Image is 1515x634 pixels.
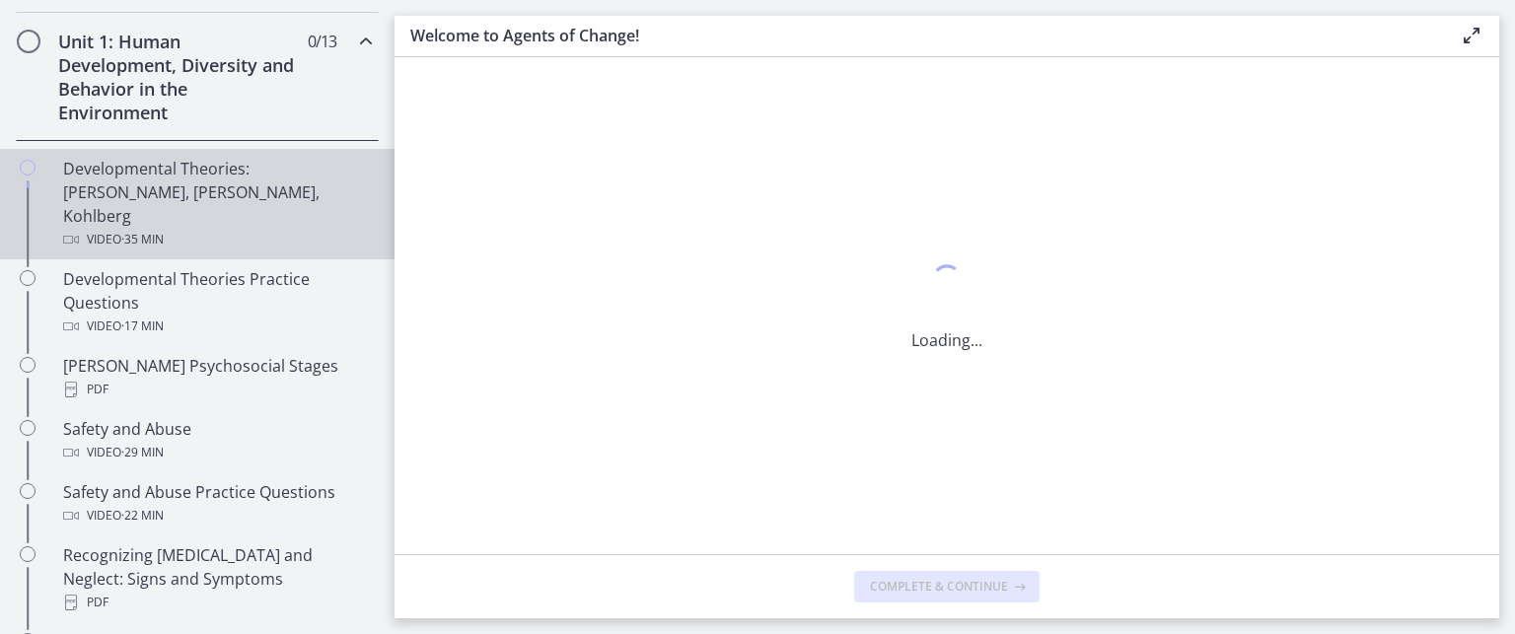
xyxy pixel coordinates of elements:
div: 1 [911,259,982,305]
div: Safety and Abuse [63,417,371,464]
h2: Unit 1: Human Development, Diversity and Behavior in the Environment [58,30,299,124]
div: Safety and Abuse Practice Questions [63,480,371,528]
span: · 17 min [121,315,164,338]
div: Video [63,441,371,464]
div: Video [63,504,371,528]
span: Complete & continue [870,579,1008,595]
span: · 29 min [121,441,164,464]
div: PDF [63,378,371,401]
div: [PERSON_NAME] Psychosocial Stages [63,354,371,401]
div: Recognizing [MEDICAL_DATA] and Neglect: Signs and Symptoms [63,543,371,614]
span: · 35 min [121,228,164,251]
p: Loading... [911,328,982,352]
span: · 22 min [121,504,164,528]
div: Developmental Theories: [PERSON_NAME], [PERSON_NAME], Kohlberg [63,157,371,251]
div: Video [63,315,371,338]
button: Complete & continue [854,571,1040,602]
div: PDF [63,591,371,614]
div: Video [63,228,371,251]
span: 0 / 13 [308,30,336,53]
h3: Welcome to Agents of Change! [410,24,1428,47]
div: Developmental Theories Practice Questions [63,267,371,338]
